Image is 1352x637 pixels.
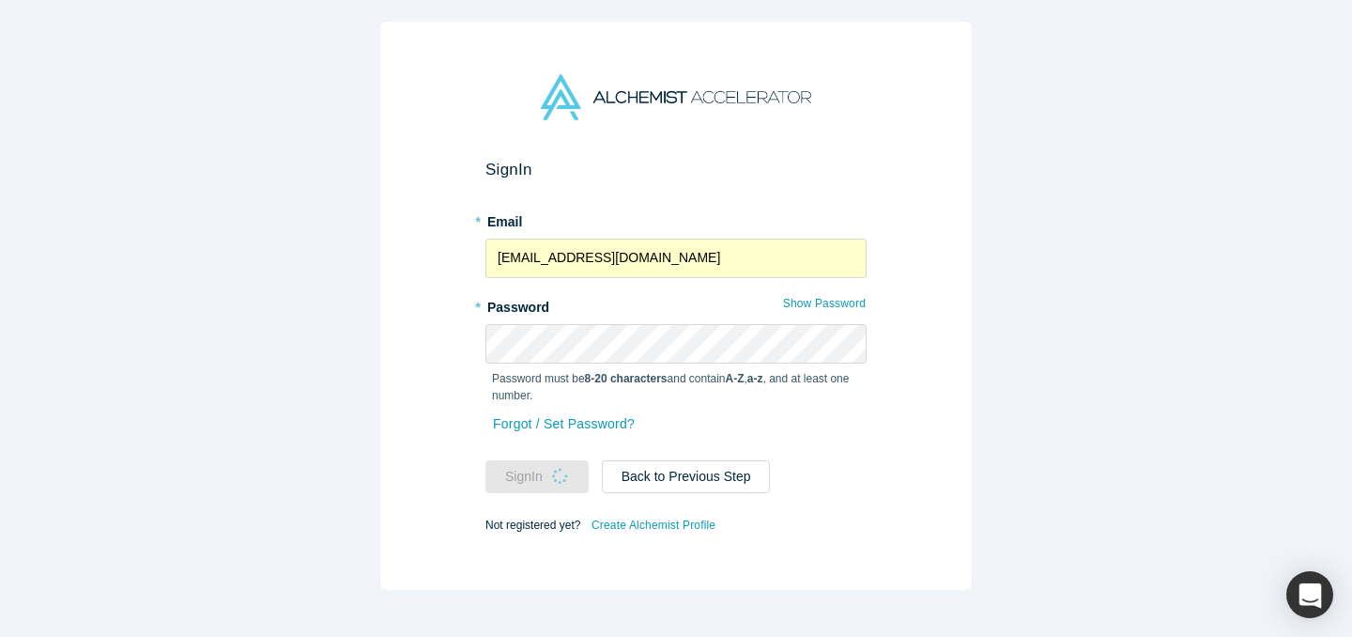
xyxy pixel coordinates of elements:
[485,460,589,493] button: SignIn
[747,372,763,385] strong: a-z
[591,513,716,537] a: Create Alchemist Profile
[492,408,636,441] a: Forgot / Set Password?
[485,206,867,232] label: Email
[726,372,745,385] strong: A-Z
[485,160,867,179] h2: Sign In
[541,74,811,120] img: Alchemist Accelerator Logo
[485,291,867,318] label: Password
[585,372,668,385] strong: 8-20 characters
[602,460,771,493] button: Back to Previous Step
[492,370,860,404] p: Password must be and contain , , and at least one number.
[782,291,867,316] button: Show Password
[485,518,580,531] span: Not registered yet?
